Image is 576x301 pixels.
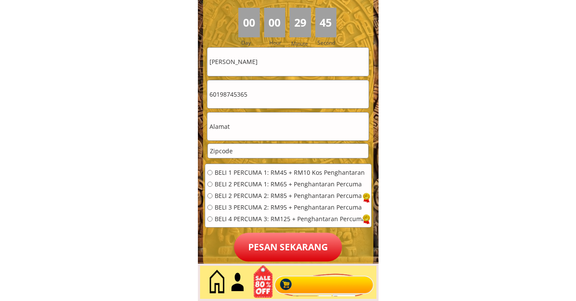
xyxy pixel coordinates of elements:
h3: Minute [291,40,310,48]
input: Nama [207,48,369,76]
input: Telefon [207,80,369,108]
span: BELI 4 PERCUMA 3: RM125 + Penghantaran Percuma [215,216,365,222]
span: BELI 2 PERCUMA 1: RM65 + Penghantaran Percuma [215,181,365,187]
input: Alamat [207,112,369,140]
span: BELI 1 PERCUMA 1: RM45 + RM10 Kos Penghantaran [215,170,365,176]
h3: Second [317,39,339,47]
span: BELI 3 PERCUMA 2: RM95 + Penghantaran Percuma [215,204,365,210]
input: Zipcode [208,144,368,158]
p: Pesan sekarang [234,233,342,261]
h3: Day [241,39,263,47]
h3: Hour [269,39,287,47]
span: BELI 2 PERCUMA 2: RM85 + Penghantaran Percuma [215,193,365,199]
